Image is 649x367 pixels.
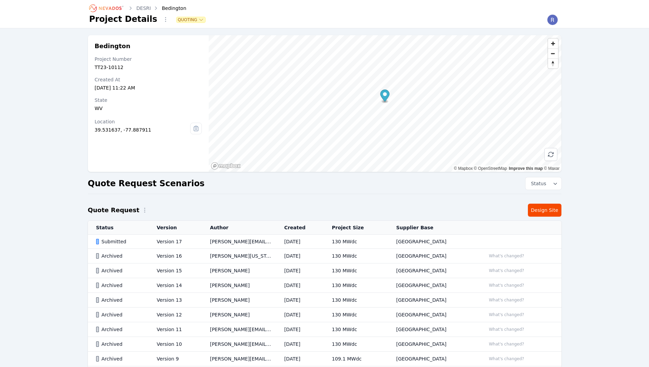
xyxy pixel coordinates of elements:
[276,221,324,235] th: Created
[148,352,202,366] td: Version 9
[544,166,560,171] a: Maxar
[324,337,388,352] td: 130 MWdc
[474,166,507,171] a: OpenStreetMap
[548,59,558,68] span: Reset bearing to north
[454,166,473,171] a: Mapbox
[88,249,561,263] tr: ArchivedVersion 16[PERSON_NAME][US_STATE][DATE]130 MWdc[GEOGRAPHIC_DATA]What's changed?
[509,166,543,171] a: Improve this map
[89,14,157,25] h1: Project Details
[388,249,478,263] td: [GEOGRAPHIC_DATA]
[95,64,202,71] div: TT23-10112
[88,263,561,278] tr: ArchivedVersion 15[PERSON_NAME][DATE]130 MWdc[GEOGRAPHIC_DATA]What's changed?
[547,14,558,25] img: Riley Caron
[88,322,561,337] tr: ArchivedVersion 11[PERSON_NAME][EMAIL_ADDRESS][PERSON_NAME][DOMAIN_NAME][DATE]130 MWdc[GEOGRAPHIC...
[96,238,145,245] div: Submitted
[95,105,202,112] div: WV
[324,322,388,337] td: 130 MWdc
[388,308,478,322] td: [GEOGRAPHIC_DATA]
[276,337,324,352] td: [DATE]
[148,263,202,278] td: Version 15
[324,293,388,308] td: 130 MWdc
[148,308,202,322] td: Version 12
[177,17,206,23] button: Quoting
[324,249,388,263] td: 130 MWdc
[95,97,202,104] div: State
[486,282,527,289] button: What's changed?
[276,293,324,308] td: [DATE]
[276,322,324,337] td: [DATE]
[202,278,276,293] td: [PERSON_NAME]
[152,5,186,12] div: Bedington
[148,322,202,337] td: Version 11
[388,322,478,337] td: [GEOGRAPHIC_DATA]
[388,293,478,308] td: [GEOGRAPHIC_DATA]
[88,278,561,293] tr: ArchivedVersion 14[PERSON_NAME][DATE]130 MWdc[GEOGRAPHIC_DATA]What's changed?
[202,337,276,352] td: [PERSON_NAME][EMAIL_ADDRESS][PERSON_NAME][DOMAIN_NAME]
[88,293,561,308] tr: ArchivedVersion 13[PERSON_NAME][DATE]130 MWdc[GEOGRAPHIC_DATA]What's changed?
[95,118,191,125] div: Location
[486,267,527,274] button: What's changed?
[202,221,276,235] th: Author
[88,205,140,215] h2: Quote Request
[202,293,276,308] td: [PERSON_NAME]
[95,42,202,50] h2: Bedington
[202,322,276,337] td: [PERSON_NAME][EMAIL_ADDRESS][PERSON_NAME][DOMAIN_NAME]
[202,263,276,278] td: [PERSON_NAME]
[548,58,558,68] button: Reset bearing to north
[88,308,561,322] tr: ArchivedVersion 12[PERSON_NAME][DATE]130 MWdc[GEOGRAPHIC_DATA]What's changed?
[388,278,478,293] td: [GEOGRAPHIC_DATA]
[324,235,388,249] td: 130 MWdc
[96,311,145,318] div: Archived
[95,56,202,63] div: Project Number
[388,337,478,352] td: [GEOGRAPHIC_DATA]
[96,282,145,289] div: Archived
[388,235,478,249] td: [GEOGRAPHIC_DATA]
[276,249,324,263] td: [DATE]
[95,126,191,133] div: 39.531637, -77.887911
[380,90,390,104] div: Map marker
[137,5,151,12] a: DESRI
[388,263,478,278] td: [GEOGRAPHIC_DATA]
[486,355,527,363] button: What's changed?
[202,235,276,249] td: [PERSON_NAME][EMAIL_ADDRESS][PERSON_NAME][DOMAIN_NAME]
[148,278,202,293] td: Version 14
[148,221,202,235] th: Version
[388,221,478,235] th: Supplier Base
[528,180,546,187] span: Status
[96,297,145,303] div: Archived
[211,162,241,170] a: Mapbox homepage
[548,39,558,49] span: Zoom in
[202,249,276,263] td: [PERSON_NAME][US_STATE]
[324,278,388,293] td: 130 MWdc
[95,84,202,91] div: [DATE] 11:22 AM
[276,278,324,293] td: [DATE]
[88,235,561,249] tr: SubmittedVersion 17[PERSON_NAME][EMAIL_ADDRESS][PERSON_NAME][DOMAIN_NAME][DATE]130 MWdc[GEOGRAPHI...
[276,308,324,322] td: [DATE]
[525,177,561,190] button: Status
[148,293,202,308] td: Version 13
[209,35,561,172] canvas: Map
[148,235,202,249] td: Version 17
[528,204,561,217] a: Design Site
[486,252,527,260] button: What's changed?
[96,355,145,362] div: Archived
[486,311,527,318] button: What's changed?
[324,221,388,235] th: Project Size
[202,308,276,322] td: [PERSON_NAME]
[276,263,324,278] td: [DATE]
[324,352,388,366] td: 109.1 MWdc
[276,235,324,249] td: [DATE]
[96,341,145,348] div: Archived
[276,352,324,366] td: [DATE]
[95,76,202,83] div: Created At
[96,267,145,274] div: Archived
[202,352,276,366] td: [PERSON_NAME][EMAIL_ADDRESS][PERSON_NAME][DOMAIN_NAME]
[89,3,186,14] nav: Breadcrumb
[96,326,145,333] div: Archived
[548,49,558,58] button: Zoom out
[324,263,388,278] td: 130 MWdc
[486,326,527,333] button: What's changed?
[486,340,527,348] button: What's changed?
